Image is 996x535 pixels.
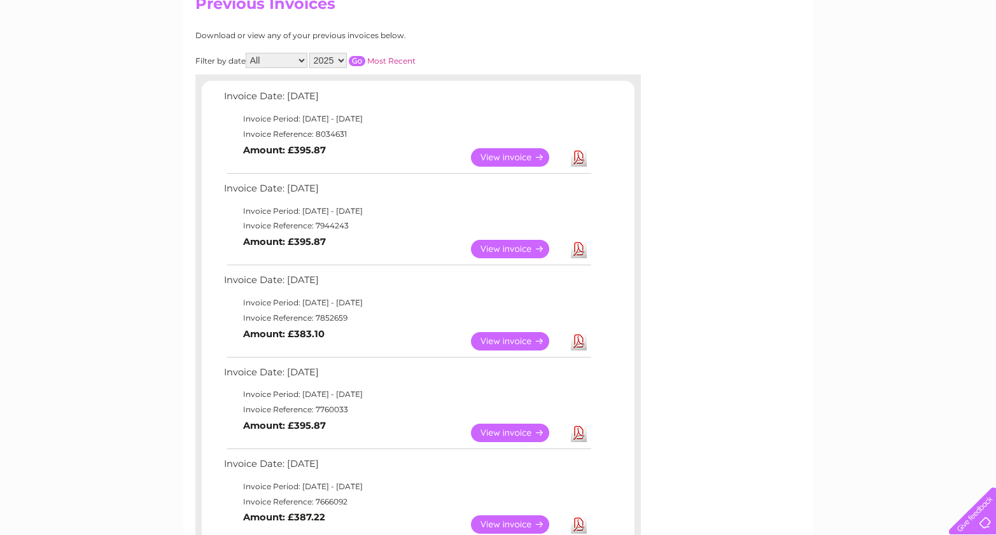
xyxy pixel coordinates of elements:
td: Invoice Date: [DATE] [221,272,593,295]
a: Blog [885,54,904,64]
b: Amount: £395.87 [243,236,326,247]
a: View [471,515,565,534]
td: Invoice Period: [DATE] - [DATE] [221,387,593,402]
div: Clear Business is a trading name of Verastar Limited (registered in [GEOGRAPHIC_DATA] No. 3667643... [198,7,799,62]
td: Invoice Period: [DATE] - [DATE] [221,111,593,127]
a: Download [571,148,587,167]
td: Invoice Period: [DATE] - [DATE] [221,204,593,219]
td: Invoice Date: [DATE] [221,180,593,204]
td: Invoice Reference: 8034631 [221,127,593,142]
td: Invoice Period: [DATE] - [DATE] [221,295,593,310]
a: View [471,148,565,167]
td: Invoice Period: [DATE] - [DATE] [221,479,593,494]
a: Energy [804,54,832,64]
a: Download [571,332,587,351]
div: Filter by date [195,53,530,68]
b: Amount: £395.87 [243,144,326,156]
a: Water [772,54,796,64]
td: Invoice Reference: 7666092 [221,494,593,510]
a: Contact [911,54,943,64]
a: 0333 014 3131 [756,6,844,22]
td: Invoice Reference: 7852659 [221,310,593,326]
b: Amount: £383.10 [243,328,325,340]
a: Log out [954,54,984,64]
td: Invoice Reference: 7760033 [221,402,593,417]
a: Download [571,240,587,258]
a: View [471,332,565,351]
img: logo.png [35,33,100,72]
td: Invoice Date: [DATE] [221,455,593,479]
a: Download [571,515,587,534]
a: Download [571,424,587,442]
a: View [471,424,565,442]
a: Telecoms [839,54,878,64]
a: Most Recent [367,56,416,66]
div: Download or view any of your previous invoices below. [195,31,530,40]
b: Amount: £395.87 [243,420,326,431]
td: Invoice Date: [DATE] [221,88,593,111]
a: View [471,240,565,258]
b: Amount: £387.22 [243,511,325,523]
td: Invoice Reference: 7944243 [221,218,593,233]
td: Invoice Date: [DATE] [221,364,593,387]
